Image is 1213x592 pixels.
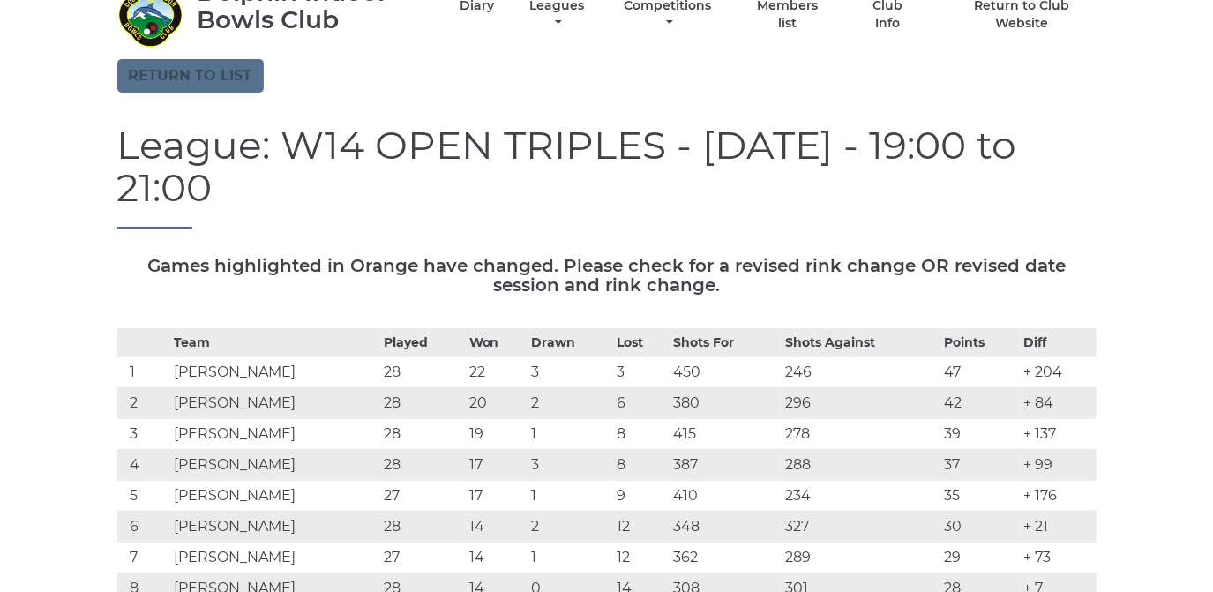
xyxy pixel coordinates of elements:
td: 5 [117,480,170,511]
td: [PERSON_NAME] [169,542,379,573]
td: + 176 [1020,480,1097,511]
td: 42 [940,387,1020,418]
td: 14 [465,542,528,573]
td: 22 [465,356,528,387]
td: 8 [612,449,669,480]
td: 28 [379,356,465,387]
td: + 137 [1020,418,1097,449]
td: 28 [379,387,465,418]
td: 17 [465,449,528,480]
td: 1 [527,542,612,573]
td: 12 [612,511,669,542]
td: 28 [379,511,465,542]
h5: Games highlighted in Orange have changed. Please check for a revised rink change OR revised date ... [117,256,1097,295]
th: Points [940,328,1020,356]
td: 2 [527,387,612,418]
td: 1 [527,480,612,511]
td: 1 [527,418,612,449]
td: [PERSON_NAME] [169,480,379,511]
td: 450 [669,356,781,387]
td: [PERSON_NAME] [169,356,379,387]
a: Return to list [117,59,264,93]
th: Shots For [669,328,781,356]
td: 35 [940,480,1020,511]
td: 348 [669,511,781,542]
td: 3 [612,356,669,387]
th: Lost [612,328,669,356]
td: 47 [940,356,1020,387]
td: 19 [465,418,528,449]
td: 278 [781,418,940,449]
th: Played [379,328,465,356]
td: 20 [465,387,528,418]
td: 387 [669,449,781,480]
td: 296 [781,387,940,418]
td: 289 [781,542,940,573]
th: Shots Against [781,328,940,356]
td: 28 [379,418,465,449]
td: 246 [781,356,940,387]
td: 3 [527,356,612,387]
td: 7 [117,542,170,573]
td: + 84 [1020,387,1097,418]
td: + 99 [1020,449,1097,480]
td: 27 [379,480,465,511]
td: 28 [379,449,465,480]
td: 6 [117,511,170,542]
td: 362 [669,542,781,573]
td: 17 [465,480,528,511]
th: Won [465,328,528,356]
td: 2 [117,387,170,418]
td: 327 [781,511,940,542]
td: 2 [527,511,612,542]
th: Diff [1020,328,1097,356]
td: 3 [527,449,612,480]
td: 12 [612,542,669,573]
th: Team [169,328,379,356]
td: 8 [612,418,669,449]
td: 37 [940,449,1020,480]
td: 288 [781,449,940,480]
td: 410 [669,480,781,511]
td: [PERSON_NAME] [169,387,379,418]
td: [PERSON_NAME] [169,449,379,480]
td: 27 [379,542,465,573]
td: [PERSON_NAME] [169,511,379,542]
td: 415 [669,418,781,449]
td: + 204 [1020,356,1097,387]
td: 234 [781,480,940,511]
td: [PERSON_NAME] [169,418,379,449]
td: 3 [117,418,170,449]
h1: League: W14 OPEN TRIPLES - [DATE] - 19:00 to 21:00 [117,124,1097,229]
td: 29 [940,542,1020,573]
td: 6 [612,387,669,418]
td: + 21 [1020,511,1097,542]
td: + 73 [1020,542,1097,573]
td: 14 [465,511,528,542]
td: 1 [117,356,170,387]
td: 30 [940,511,1020,542]
td: 39 [940,418,1020,449]
td: 9 [612,480,669,511]
td: 380 [669,387,781,418]
td: 4 [117,449,170,480]
th: Drawn [527,328,612,356]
